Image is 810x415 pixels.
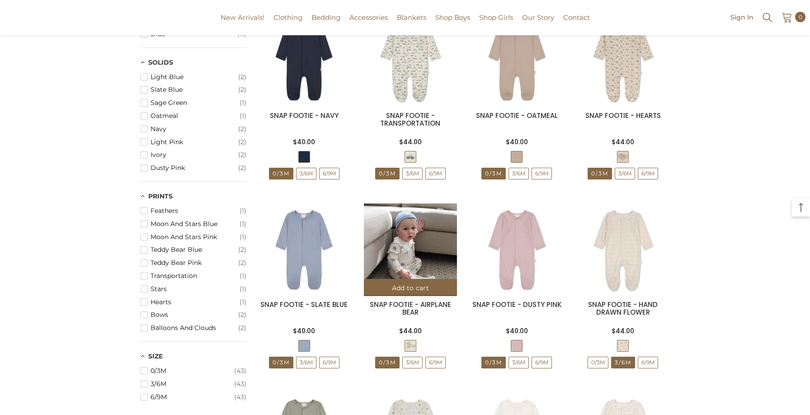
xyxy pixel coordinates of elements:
span: Solids [148,58,173,66]
span: TRANSPORTATION [405,151,416,163]
span: (1) [240,233,246,241]
span: (2) [238,311,246,319]
a: SNAP FOOTIE - HAND DRAWN FLOWER [588,300,658,317]
span: New Arrivals! [221,13,264,22]
a: Pimalu [5,14,33,21]
span: 6/9M [638,357,658,368]
span: 0/3M [376,168,399,179]
span: Our Story [522,13,554,22]
button: Teddy Bear Blue [141,243,246,256]
span: Oatmeal [151,112,240,120]
button: Dusty Pink [141,161,246,174]
a: SNAP FOOTIE - OATMEAL [476,111,558,120]
button: Add to cart [364,279,457,296]
span: HAND DRAWN FLOWERS [617,340,629,352]
span: 6/9M [532,168,551,179]
button: Light Blue [141,71,246,84]
span: Prints [148,192,173,200]
span: 3/6M [296,357,316,368]
span: DUSTY PINK [511,340,523,352]
span: 6/9M [320,357,339,368]
button: Hearts [141,296,246,309]
span: (2) [238,125,246,133]
button: 0/3M [141,364,246,377]
span: (2) [238,246,246,254]
span: (2) [238,259,246,267]
span: 0/3M [151,367,234,375]
span: Moon And Stars Pink [151,233,240,241]
span: Navy [151,125,238,133]
span: Stars [151,285,240,293]
span: NAVY [298,151,310,163]
span: Teddy Bear Blue [151,246,238,254]
span: Transportation [151,272,240,280]
span: Teddy Bear Pink [151,259,238,267]
button: Light Pink [141,136,246,149]
span: 3/6M [151,380,234,388]
span: 6/9M [638,168,658,179]
span: 6/9M [151,393,234,401]
a: SNAP FOOTIE - SLATE BLUE [260,300,348,309]
span: 0/3M [588,357,608,368]
span: (2) [238,324,246,332]
button: Transportation [141,269,246,283]
a: Clothing [269,12,307,35]
span: OATMEAL [511,151,523,163]
span: $40.00 [293,137,315,146]
span: Dusty Pink [151,164,238,172]
a: SNAP FOOTIE - HEARTS [585,111,661,120]
span: 3/6M [509,168,528,179]
span: $44.00 [399,326,422,335]
span: $44.00 [612,326,634,335]
summary: Search [762,11,773,24]
a: Contact [559,12,594,35]
button: 6/9M [141,391,246,404]
span: 0/3M [482,168,505,179]
span: 3/6M [296,168,316,179]
span: Blankets [397,13,426,22]
span: Bows [151,311,238,319]
span: (11) [237,30,246,38]
a: Bedding [307,12,345,35]
span: 6/9M [319,357,339,368]
span: (2) [238,73,246,81]
button: Oatmeal [141,109,246,123]
span: (1) [240,112,246,120]
a: SNAP FOOTIE - NAVY [270,111,339,120]
span: (43) [234,393,246,401]
span: 0/3M [482,357,505,368]
span: Clothing [273,13,302,22]
span: 3/6M [611,357,635,368]
span: Slate Blue [151,86,238,94]
span: Bedding [311,13,340,22]
span: 3/6M [403,357,422,368]
button: Slate Blue [141,83,246,96]
button: Sage Green [141,96,246,109]
span: 0/3M [269,168,293,179]
button: Moon And Stars Pink [141,231,246,244]
span: Shop Girls [479,13,513,22]
span: (2) [238,164,246,172]
button: Balloons and Clouds [141,321,246,335]
span: Feathers [151,207,240,215]
span: Add to cart [392,284,429,292]
span: (43) [234,367,246,375]
span: $40.00 [506,326,528,335]
span: 0/3M [588,168,612,179]
button: Bows [141,308,246,321]
span: 3/6M [402,357,423,368]
span: 0/3M [269,357,293,368]
button: Stars [141,283,246,296]
span: Light Pink [151,138,238,146]
span: Ivory [151,151,238,159]
button: 3/6M [141,377,246,391]
span: 3/6M [297,357,316,368]
span: Balloons and Clouds [151,324,238,332]
span: 3/6M [509,357,528,368]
